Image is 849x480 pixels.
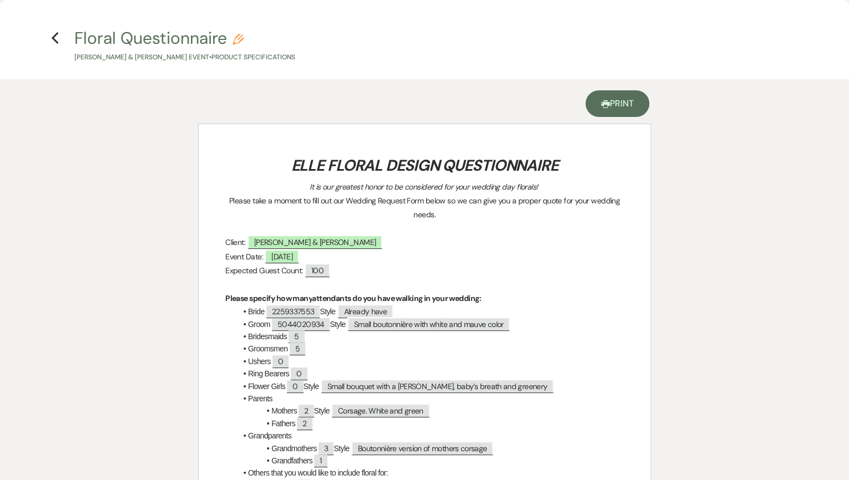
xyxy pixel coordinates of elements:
li: Flower Girls Style [236,380,624,392]
p: Event Date: [225,250,624,264]
li: Groom Style [236,318,624,330]
span: 5044020934 [272,318,330,331]
span: 3 [319,442,333,455]
li: Grandfathers [236,455,624,467]
li: Fathers [236,417,624,430]
span: 0 [291,367,307,380]
span: 2 [299,405,314,417]
span: [PERSON_NAME] & [PERSON_NAME] [247,235,383,249]
li: Parents [236,392,624,405]
em: It is our greatest honor to be considered for your wedding day florals! [310,182,537,192]
span: 5 [290,343,305,355]
p: Client: [225,236,624,249]
span: Already have [337,304,393,318]
span: 2 [297,417,312,430]
a: Print [585,90,649,117]
strong: attendants do you have walking in your wedding [312,293,479,303]
span: Small boutonnière with white and mauve color [347,317,511,331]
p: [PERSON_NAME] & [PERSON_NAME] Event • Product Specifications [74,52,295,63]
strong: : [479,293,481,303]
span: 5 [289,330,304,343]
span: [DATE] [265,249,299,263]
p: Please take a moment to fill out our Wedding Request Form below so we can give you a proper quote... [225,194,624,222]
span: Corsage. White and green [331,404,430,417]
span: 0 [272,355,289,368]
span: 100 [305,263,330,277]
li: Mothers Style [236,405,624,417]
span: 0 [287,380,303,393]
li: Ring Bearers [236,367,624,380]
li: Groomsmen [236,343,624,355]
li: Ushers [236,355,624,367]
li: Bride Style [236,305,624,318]
li: Bridesmaids [236,330,624,343]
p: Expected Guest Count: [225,264,624,278]
span: 1 [314,455,327,467]
span: Small bouquet with a [PERSON_NAME], baby’s breath and greenery [321,379,554,393]
li: Others that you would like to include floral for: [236,467,624,479]
li: Grandmothers Style [236,442,624,455]
span: 2259337553 [266,305,320,318]
strong: Please specify how many [225,293,312,303]
li: Grandparents [236,430,624,442]
button: Floral Questionnaire[PERSON_NAME] & [PERSON_NAME] Event•Product Specifications [74,30,295,63]
em: ELLE FLORAL DESIGN QUESTIONNAIRE [291,155,558,176]
span: Boutonnière version of mothers corsage [351,441,494,455]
